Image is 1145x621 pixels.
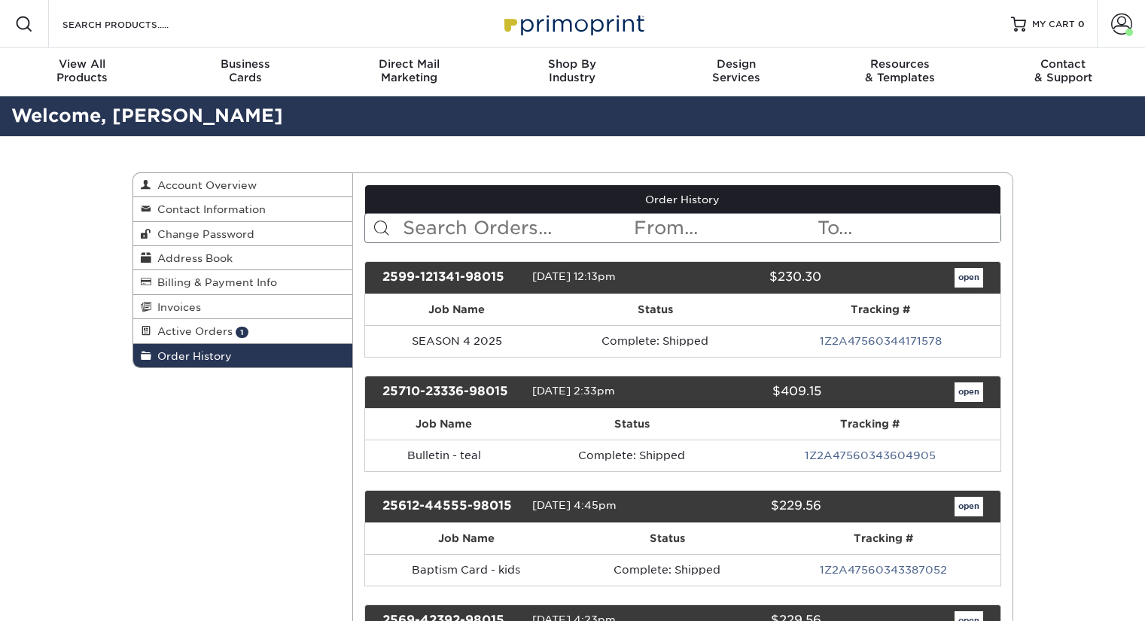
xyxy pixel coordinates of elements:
[401,214,632,242] input: Search Orders...
[365,409,523,440] th: Job Name
[365,440,523,471] td: Bulletin - teal
[955,268,983,288] a: open
[133,173,353,197] a: Account Overview
[61,15,208,33] input: SEARCH PRODUCTS.....
[133,344,353,367] a: Order History
[654,57,818,71] span: Design
[820,564,947,576] a: 1Z2A47560343387052
[151,301,201,313] span: Invoices
[327,48,491,96] a: Direct MailMarketing
[151,203,266,215] span: Contact Information
[532,499,617,511] span: [DATE] 4:45pm
[365,185,1000,214] a: Order History
[1078,19,1085,29] span: 0
[532,270,616,282] span: [DATE] 12:13pm
[163,57,327,84] div: Cards
[236,327,248,338] span: 1
[371,268,532,288] div: 2599-121341-98015
[371,382,532,402] div: 25710-23336-98015
[740,409,1000,440] th: Tracking #
[133,222,353,246] a: Change Password
[151,325,233,337] span: Active Orders
[818,57,981,84] div: & Templates
[955,497,983,516] a: open
[671,382,833,402] div: $409.15
[133,270,353,294] a: Billing & Payment Info
[654,57,818,84] div: Services
[671,268,833,288] div: $230.30
[491,48,654,96] a: Shop ByIndustry
[671,497,833,516] div: $229.56
[805,449,936,461] a: 1Z2A47560343604905
[365,523,568,554] th: Job Name
[568,523,767,554] th: Status
[818,48,981,96] a: Resources& Templates
[632,214,816,242] input: From...
[151,350,232,362] span: Order History
[767,523,1000,554] th: Tracking #
[133,319,353,343] a: Active Orders 1
[982,57,1145,84] div: & Support
[133,197,353,221] a: Contact Information
[1032,18,1075,31] span: MY CART
[523,440,740,471] td: Complete: Shipped
[365,325,549,357] td: SEASON 4 2025
[523,409,740,440] th: Status
[498,8,648,40] img: Primoprint
[818,57,981,71] span: Resources
[761,294,1000,325] th: Tracking #
[816,214,1000,242] input: To...
[365,294,549,325] th: Job Name
[151,179,257,191] span: Account Overview
[654,48,818,96] a: DesignServices
[151,276,277,288] span: Billing & Payment Info
[133,295,353,319] a: Invoices
[982,57,1145,71] span: Contact
[151,228,254,240] span: Change Password
[955,382,983,402] a: open
[327,57,491,71] span: Direct Mail
[820,335,942,347] a: 1Z2A47560344171578
[327,57,491,84] div: Marketing
[151,252,233,264] span: Address Book
[133,246,353,270] a: Address Book
[365,554,568,586] td: Baptism Card - kids
[532,385,615,397] span: [DATE] 2:33pm
[549,325,761,357] td: Complete: Shipped
[163,57,327,71] span: Business
[371,497,532,516] div: 25612-44555-98015
[163,48,327,96] a: BusinessCards
[491,57,654,84] div: Industry
[549,294,761,325] th: Status
[491,57,654,71] span: Shop By
[982,48,1145,96] a: Contact& Support
[568,554,767,586] td: Complete: Shipped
